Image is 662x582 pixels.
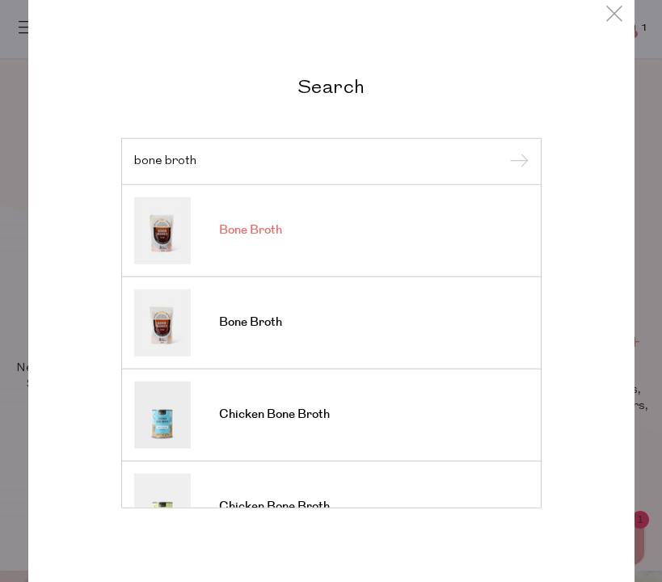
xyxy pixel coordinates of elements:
span: Chicken Bone Broth [219,499,330,515]
span: Bone Broth [219,222,282,238]
img: Bone Broth [134,289,191,356]
img: Chicken Bone Broth [134,381,191,448]
a: Chicken Bone Broth [134,381,529,448]
h2: Search [121,74,542,98]
input: Search [134,155,529,167]
img: Chicken Bone Broth [134,473,191,540]
span: Bone Broth [219,314,282,331]
a: Bone Broth [134,196,529,264]
span: Chicken Bone Broth [219,407,330,423]
img: Bone Broth [134,196,191,264]
a: Chicken Bone Broth [134,473,529,540]
a: Bone Broth [134,289,529,356]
